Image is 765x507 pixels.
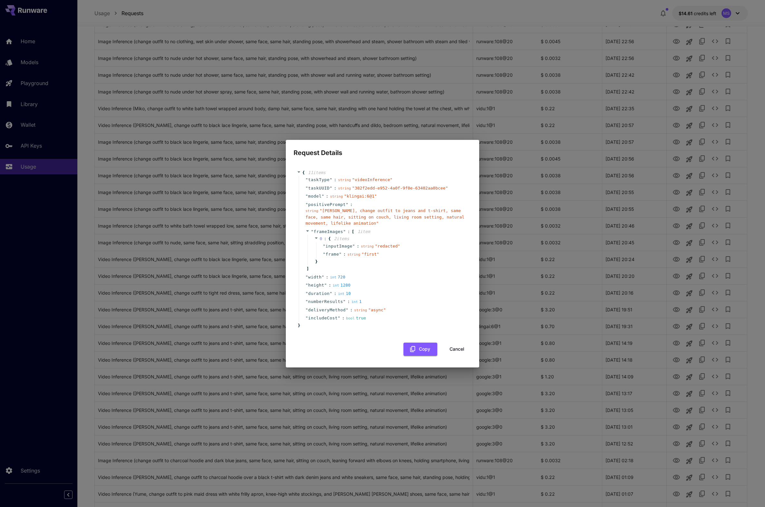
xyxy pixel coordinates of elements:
[328,236,331,242] span: {
[352,177,392,182] span: " videoInference "
[305,283,308,288] span: "
[352,298,362,305] div: 1
[334,185,336,191] span: :
[297,322,300,329] span: }
[302,170,305,176] span: {
[308,193,322,200] span: model
[308,282,324,288] span: height
[305,177,308,182] span: "
[347,229,350,235] span: :
[326,193,328,200] span: :
[350,307,353,313] span: :
[330,274,345,280] div: 720
[343,229,346,234] span: "
[286,140,479,158] h2: Request Details
[442,343,471,356] button: Cancel
[305,307,308,312] span: "
[362,252,379,257] span: " first "
[330,194,343,199] span: string
[311,229,314,234] span: "
[305,316,308,320] span: "
[308,274,322,280] span: width
[333,282,350,288] div: 1280
[308,307,346,313] span: deliveryMethod
[325,243,352,249] span: inputImage
[346,316,355,320] span: bool
[308,290,330,297] span: duration
[338,292,344,296] span: int
[305,266,309,272] span: ]
[334,236,349,241] span: 2 item s
[308,170,326,175] span: 11 item s
[324,283,327,288] span: "
[354,308,367,312] span: string
[338,290,351,297] div: 10
[334,177,336,183] span: :
[308,177,330,183] span: taskType
[305,186,308,190] span: "
[305,275,308,279] span: "
[350,201,353,208] span: :
[353,244,355,249] span: "
[361,244,374,249] span: string
[346,315,366,321] div: true
[344,194,377,199] span: " klingai:6@1 "
[343,299,346,304] span: "
[352,300,358,304] span: int
[333,283,339,288] span: int
[326,274,328,280] span: :
[330,177,332,182] span: "
[338,316,340,320] span: "
[322,194,324,199] span: "
[347,252,360,257] span: string
[343,251,346,258] span: :
[334,290,336,297] span: :
[324,236,326,242] span: :
[320,236,322,241] span: 0
[339,252,342,257] span: "
[338,186,351,190] span: string
[308,315,338,321] span: includeCost
[325,251,339,258] span: frame
[342,315,344,321] span: :
[338,178,351,182] span: string
[323,244,325,249] span: "
[308,298,343,305] span: numberResults
[352,229,354,235] span: [
[305,299,308,304] span: "
[308,185,330,191] span: taskUUID
[305,202,308,207] span: "
[308,201,346,208] span: positivePrompt
[322,275,324,279] span: "
[305,208,464,226] span: " [PERSON_NAME], change outfit to jeans and t-shirt, same face, same hair, sitting on couch, livi...
[329,282,331,288] span: :
[314,258,318,265] span: }
[357,229,370,234] span: 1 item
[323,252,325,257] span: "
[347,298,350,305] span: :
[352,186,448,190] span: " 382f2edd-e952-4a0f-9f0e-63402aa0bcee "
[330,275,336,279] span: int
[314,229,343,234] span: frameImages
[403,343,437,356] button: Copy
[375,244,400,249] span: " redacted "
[305,194,308,199] span: "
[368,307,386,312] span: " async "
[346,202,348,207] span: "
[346,307,348,312] span: "
[330,186,332,190] span: "
[305,209,318,213] span: string
[357,243,359,249] span: :
[330,291,332,296] span: "
[305,291,308,296] span: "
